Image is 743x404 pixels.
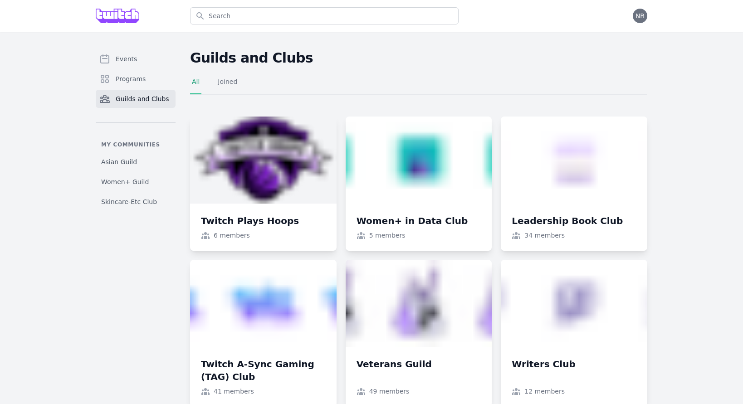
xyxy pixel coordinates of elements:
h2: Guilds and Clubs [190,50,647,66]
span: NR [635,13,645,19]
span: Asian Guild [101,157,137,166]
a: Events [96,50,176,68]
img: Grove [96,9,139,23]
a: Women+ Guild [96,174,176,190]
span: Skincare-Etc Club [101,197,157,206]
span: Programs [116,74,146,83]
a: Guilds and Clubs [96,90,176,108]
span: Events [116,54,137,63]
a: Skincare-Etc Club [96,194,176,210]
a: Asian Guild [96,154,176,170]
span: Women+ Guild [101,177,149,186]
a: Joined [216,77,239,94]
a: All [190,77,201,94]
nav: Sidebar [96,50,176,210]
span: Guilds and Clubs [116,94,169,103]
input: Search [190,7,459,24]
button: NR [633,9,647,23]
a: Programs [96,70,176,88]
p: My communities [96,141,176,148]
